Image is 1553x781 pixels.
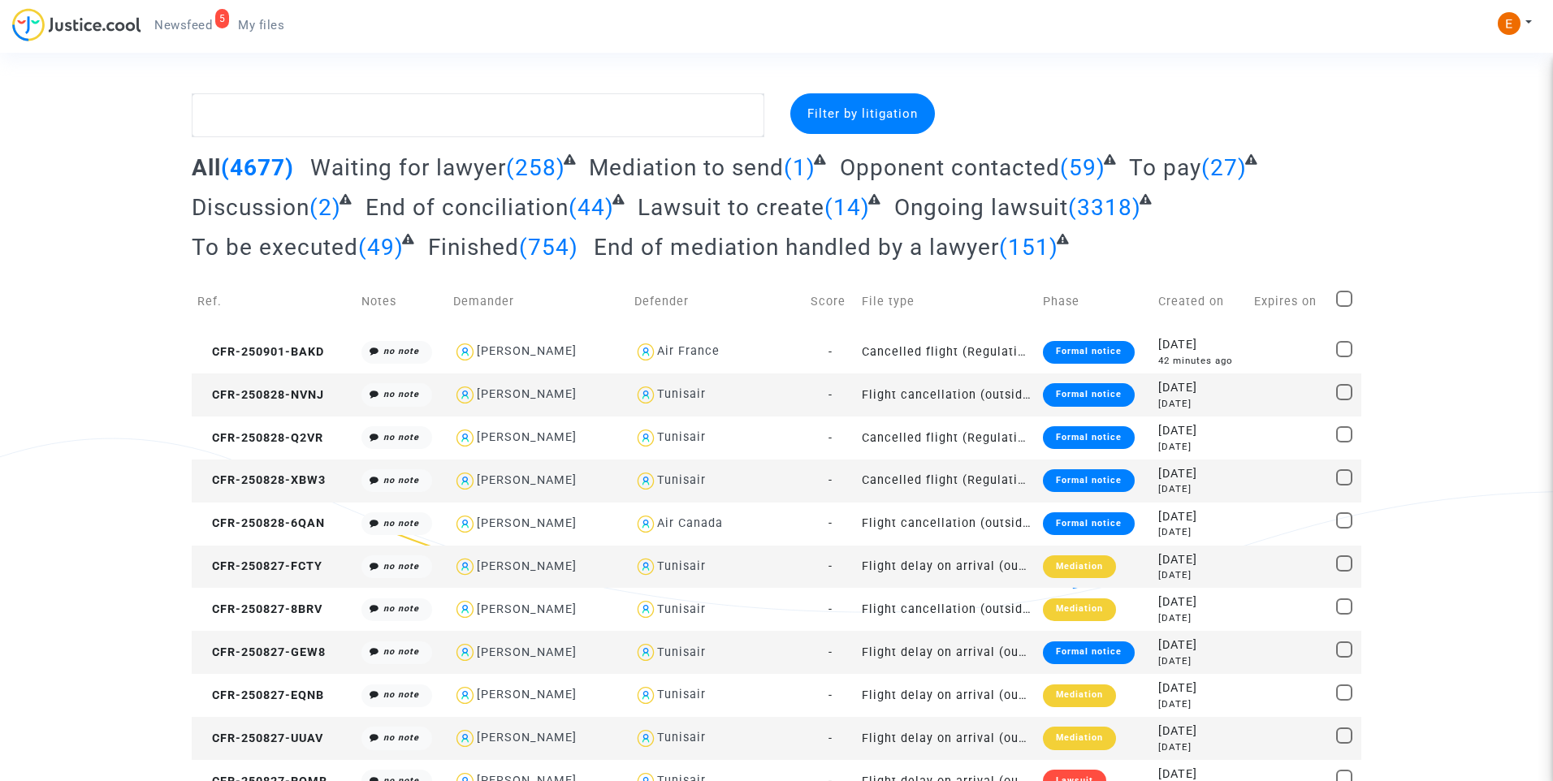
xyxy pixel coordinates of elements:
img: icon-user.svg [453,598,477,621]
span: Ongoing lawsuit [894,194,1068,221]
div: [DATE] [1158,697,1243,711]
i: no note [383,518,419,529]
span: Finished [428,234,519,261]
img: icon-user.svg [453,641,477,664]
div: [PERSON_NAME] [477,430,577,444]
div: Formal notice [1043,426,1135,449]
div: [DATE] [1158,397,1243,411]
div: [DATE] [1158,440,1243,454]
div: Formal notice [1043,469,1135,492]
div: Tunisair [657,387,706,401]
i: no note [383,346,419,356]
div: [PERSON_NAME] [477,688,577,701]
div: 5 [215,9,230,28]
div: Formal notice [1043,383,1135,406]
img: icon-user.svg [634,469,658,493]
div: [PERSON_NAME] [477,473,577,487]
td: File type [856,273,1037,330]
span: - [828,731,833,745]
img: icon-user.svg [634,727,658,750]
div: Formal notice [1043,341,1135,364]
td: Ref. [192,273,356,330]
td: Cancelled flight (Regulation EC 261/2004) [856,460,1037,503]
span: - [828,645,833,659]
div: [DATE] [1158,680,1243,697]
div: [DATE] [1158,636,1243,654]
div: [DATE] [1158,611,1243,625]
span: (27) [1201,154,1247,181]
div: Formal notice [1043,512,1135,535]
td: Flight cancellation (outside of EU - Montreal Convention) [856,503,1037,546]
span: Discussion [192,194,309,221]
span: - [828,431,833,445]
span: (14) [824,194,870,221]
img: ACg8ocIeiFvHKe4dA5oeRFd_CiCnuxWUEc1A2wYhRJE3TTWt=s96-c [1498,12,1521,35]
td: Flight cancellation (outside of EU - Montreal Convention) [856,588,1037,631]
td: Phase [1037,273,1153,330]
span: Filter by litigation [807,106,918,121]
img: icon-user.svg [453,684,477,707]
span: CFR-250901-BAKD [197,345,324,359]
span: Mediation to send [589,154,784,181]
img: icon-user.svg [453,383,477,407]
span: - [828,345,833,359]
span: To be executed [192,234,358,261]
img: icon-user.svg [453,555,477,579]
span: (1) [784,154,815,181]
span: Opponent contacted [840,154,1060,181]
div: [DATE] [1158,654,1243,668]
i: no note [383,689,419,700]
img: icon-user.svg [453,469,477,493]
span: CFR-250827-EQNB [197,688,324,702]
img: icon-user.svg [634,641,658,664]
div: [PERSON_NAME] [477,602,577,616]
span: - [828,688,833,702]
div: [DATE] [1158,551,1243,569]
div: [DATE] [1158,465,1243,483]
span: (49) [358,234,404,261]
img: icon-user.svg [634,555,658,579]
img: icon-user.svg [453,727,477,750]
span: - [828,473,833,487]
span: CFR-250827-8BRV [197,602,322,616]
span: CFR-250828-6QAN [197,516,325,530]
td: Flight cancellation (outside of EU - Montreal Convention) [856,373,1037,416]
span: Newsfeed [154,18,212,32]
img: icon-user.svg [453,340,477,364]
span: Waiting for lawyer [310,154,506,181]
td: Flight delay on arrival (outside of EU - Montreal Convention) [856,631,1037,674]
img: icon-user.svg [634,340,658,364]
div: Tunisair [657,473,706,487]
div: [PERSON_NAME] [477,516,577,530]
span: (754) [519,234,578,261]
td: Flight delay on arrival (outside of EU - Montreal Convention) [856,674,1037,717]
span: (151) [999,234,1058,261]
span: CFR-250828-Q2VR [197,431,323,445]
div: Mediation [1043,684,1116,707]
img: jc-logo.svg [12,8,141,41]
div: Air Canada [657,516,723,530]
td: Score [805,273,856,330]
span: - [828,388,833,402]
span: CFR-250827-GEW8 [197,645,326,659]
div: [PERSON_NAME] [477,387,577,401]
td: Demander [448,273,629,330]
i: no note [383,432,419,442]
div: [DATE] [1158,508,1243,526]
span: CFR-250827-UUAV [197,731,323,745]
div: [DATE] [1158,525,1243,539]
div: [DATE] [1158,568,1243,582]
a: 5Newsfeed [141,13,225,37]
div: [PERSON_NAME] [477,344,577,358]
span: (258) [506,154,565,181]
div: [DATE] [1158,379,1243,397]
td: Created on [1153,273,1248,330]
span: CFR-250828-XBW3 [197,473,326,487]
span: End of mediation handled by a lawyer [594,234,999,261]
span: CFR-250827-FCTY [197,559,322,573]
div: Formal notice [1043,641,1135,664]
i: no note [383,389,419,399]
div: Mediation [1043,727,1116,749]
div: [PERSON_NAME] [477,645,577,659]
i: no note [383,603,419,614]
